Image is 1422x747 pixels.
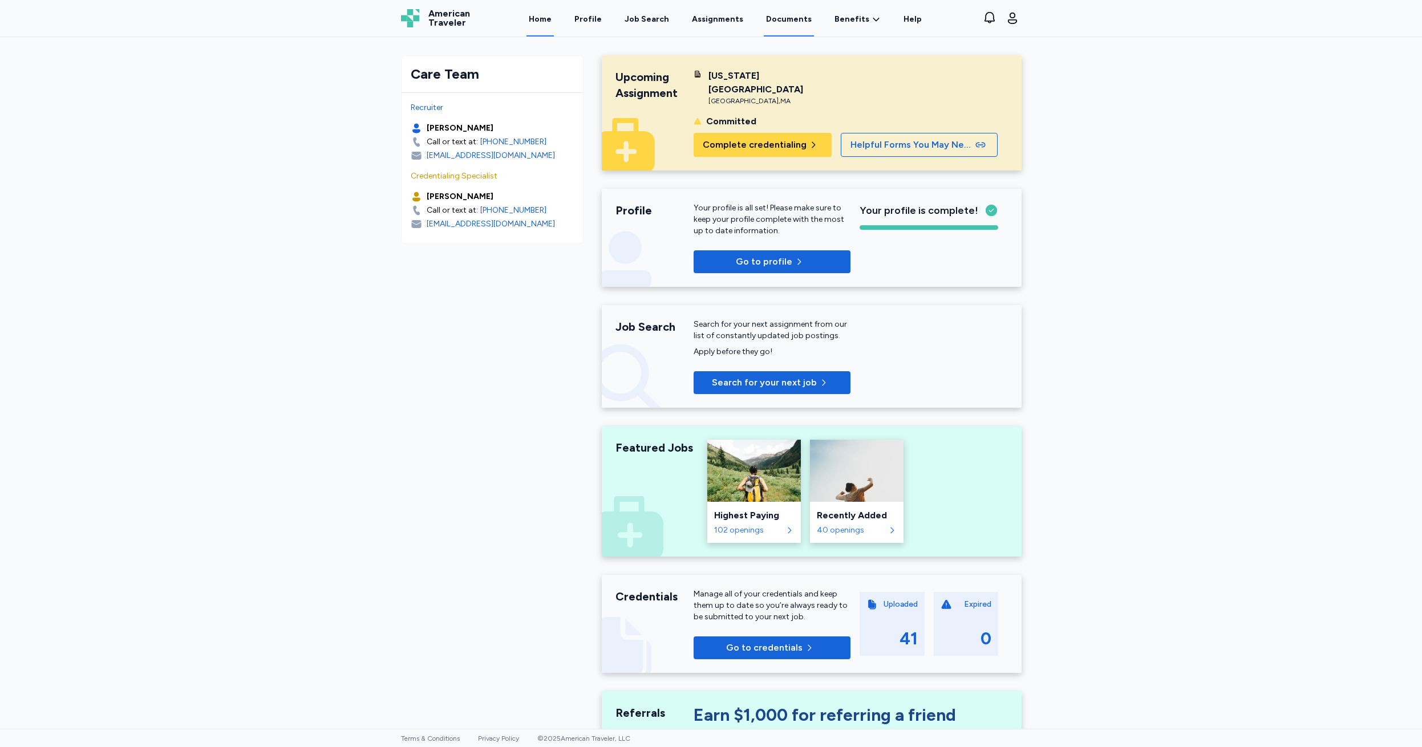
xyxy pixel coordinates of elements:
[810,440,904,502] img: Recently Added
[411,102,574,113] div: Recruiter
[694,705,998,730] div: Earn $1,000 for referring a friend
[736,255,792,269] p: Go to profile
[615,440,694,456] div: Featured Jobs
[427,205,478,216] div: Call or text at:
[834,14,869,25] span: Benefits
[817,525,885,536] div: 40 openings
[537,734,630,742] span: © 2025 American Traveler, LLC
[615,319,694,335] div: Job Search
[694,371,850,394] button: Search for your next job
[427,136,478,148] div: Call or text at:
[714,525,783,536] div: 102 openings
[841,133,998,157] button: Helpful Forms You May Need
[480,136,546,148] a: [PHONE_NUMBER]
[981,628,991,649] div: 0
[694,636,850,659] button: Go to credentials
[708,69,850,96] div: [US_STATE][GEOGRAPHIC_DATA]
[694,133,832,157] button: Complete credentialing
[427,123,493,134] div: [PERSON_NAME]
[615,202,694,218] div: Profile
[694,250,850,273] button: Go to profile
[694,346,850,358] div: Apply before they go!
[850,138,973,152] span: Helpful Forms You May Need
[707,440,801,502] img: Highest Paying
[884,599,918,610] div: Uploaded
[726,641,803,655] span: Go to credentials
[401,734,460,742] a: Terms & Conditions
[707,440,801,543] a: Highest PayingHighest Paying102 openings
[817,509,897,522] div: Recently Added
[834,14,881,25] a: Benefits
[427,150,555,161] div: [EMAIL_ADDRESS][DOMAIN_NAME]
[694,588,850,623] div: Manage all of your credentials and keep them up to date so you’re always ready to be submitted to...
[764,1,814,36] a: Documents
[428,9,470,27] span: American Traveler
[694,202,850,237] p: Your profile is all set! Please make sure to keep your profile complete with the most up to date ...
[625,14,669,25] div: Job Search
[615,588,694,604] div: Credentials
[615,69,694,101] div: Upcoming Assignment
[708,96,850,105] div: [GEOGRAPHIC_DATA] , MA
[703,138,807,152] span: Complete credentialing
[411,65,574,83] div: Care Team
[712,376,817,389] span: Search for your next job
[810,440,904,543] a: Recently AddedRecently Added40 openings
[714,509,794,522] div: Highest Paying
[526,1,554,36] a: Home
[427,191,493,202] div: [PERSON_NAME]
[411,170,574,182] div: Credentialing Specialist
[694,319,850,342] div: Search for your next assignment from our list of constantly updated job postings.
[401,9,419,27] img: Logo
[615,705,694,721] div: Referrals
[964,599,991,610] div: Expired
[860,202,978,218] span: Your profile is complete!
[706,115,756,128] div: Committed
[427,218,555,230] div: [EMAIL_ADDRESS][DOMAIN_NAME]
[480,205,546,216] a: [PHONE_NUMBER]
[478,734,519,742] a: Privacy Policy
[900,628,918,649] div: 41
